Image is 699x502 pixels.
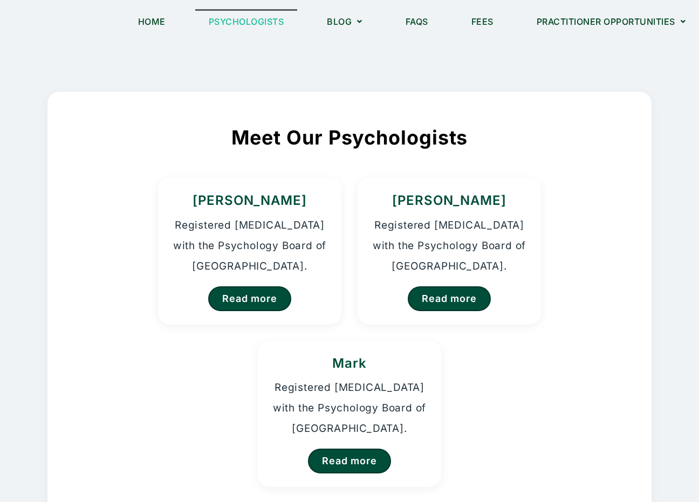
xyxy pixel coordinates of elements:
[172,191,328,210] h3: [PERSON_NAME]
[87,124,612,151] h2: Meet Our Psychologists
[458,9,507,34] a: Fees
[172,215,328,277] p: Registered [MEDICAL_DATA] with the Psychology Board of [GEOGRAPHIC_DATA].
[371,215,527,277] p: Registered [MEDICAL_DATA] with the Psychology Board of [GEOGRAPHIC_DATA].
[271,377,428,439] p: Registered [MEDICAL_DATA] with the Psychology Board of [GEOGRAPHIC_DATA].
[208,286,291,311] a: Read more about Kristina
[195,9,298,34] a: Psychologists
[371,191,527,210] h3: [PERSON_NAME]
[408,286,490,311] a: Read more about Homer
[308,449,390,473] a: Read more about Mark
[125,9,179,34] a: Home
[271,354,428,373] h3: Mark
[313,9,376,34] a: Blog
[392,9,442,34] a: FAQs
